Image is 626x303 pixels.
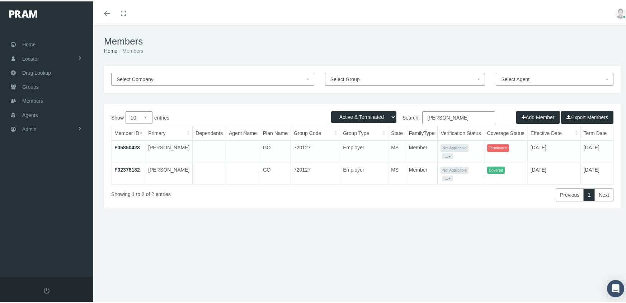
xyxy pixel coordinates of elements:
th: Group Type: activate to sort column ascending [340,125,388,139]
th: FamilyType [406,125,438,139]
td: [PERSON_NAME] [145,161,193,183]
th: Agent Name [226,125,260,139]
span: Terminated [487,143,509,150]
th: Term Date: activate to sort column ascending [580,125,625,139]
th: Primary: activate to sort column ascending [145,125,193,139]
td: Employer [340,139,388,161]
th: State [388,125,406,139]
td: [DATE] [580,139,625,161]
td: MS [388,139,406,161]
button: Add Member [516,109,560,122]
td: 720127 [291,139,340,161]
span: Members [22,93,43,106]
th: Coverage Status [484,125,527,139]
img: user-placeholder.jpg [615,6,626,17]
th: Verification Status [438,125,484,139]
td: 720127 [291,161,340,183]
label: Search: [362,110,495,123]
span: Covered [487,165,505,173]
button: ... [442,174,453,180]
span: Not Applicable [441,165,468,173]
span: Locator [22,51,39,64]
span: Not Applicable [441,143,468,150]
span: Groups [22,79,39,92]
a: F02378182 [114,166,140,171]
td: Employer [340,161,388,183]
h1: Members [104,34,621,46]
th: Member ID: activate to sort column ascending [112,125,145,139]
span: Select Company [117,75,154,81]
td: [PERSON_NAME] [145,139,193,161]
th: Effective Date: activate to sort column ascending [527,125,580,139]
td: [DATE] [527,161,580,183]
label: Show entries [111,110,362,122]
a: F05850423 [114,143,140,149]
td: Member [406,139,438,161]
td: MS [388,161,406,183]
span: Home [22,36,36,50]
li: Members [117,46,143,53]
td: GO [260,139,291,161]
span: Select Group [330,75,360,81]
button: ... [442,152,453,158]
a: 1 [583,187,595,200]
td: [DATE] [527,139,580,161]
a: Next [594,187,613,200]
td: [DATE] [580,161,625,183]
select: Showentries [126,110,152,122]
img: PRAM_20_x_78.png [9,9,37,16]
span: Agents [22,107,38,121]
a: Home [104,47,117,52]
a: Previous [556,187,584,200]
span: Drug Lookup [22,65,51,78]
span: Select Agent [501,75,529,81]
input: Search: [422,110,495,123]
button: Export Members [561,109,613,122]
td: Member [406,161,438,183]
th: Group Code: activate to sort column ascending [291,125,340,139]
th: Dependents [193,125,226,139]
span: Admin [22,121,37,135]
div: Open Intercom Messenger [607,279,624,296]
th: Plan Name [260,125,291,139]
td: GO [260,161,291,183]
